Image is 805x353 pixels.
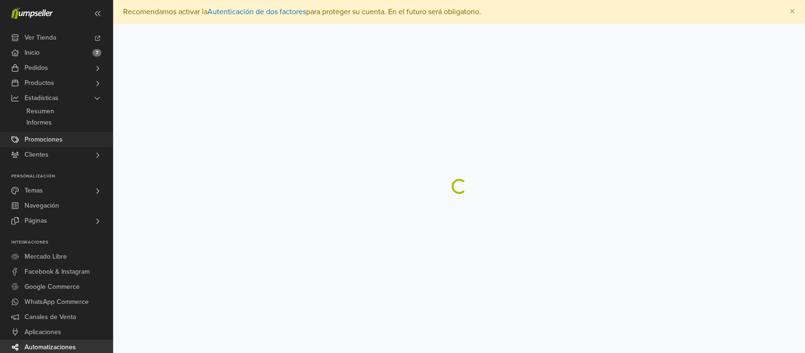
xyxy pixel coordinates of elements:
span: Inicio [25,45,40,60]
span: Mercado Libre [25,249,67,264]
span: Facebook & Instagram [25,264,90,279]
span: Pedidos [25,60,48,76]
p: Personalización [11,174,113,179]
span: Temas [25,183,43,198]
span: Promociones [25,132,63,147]
button: Close [780,0,805,23]
span: Informes [26,117,52,128]
span: WhatsApp Commerce [25,294,89,310]
span: Aplicaciones [25,325,61,340]
p: Integraciones [11,240,113,245]
span: Navegación [25,198,59,213]
span: Productos [25,76,54,91]
span: Ver Tienda [25,30,56,45]
span: 7 [92,49,101,57]
span: Estadísticas [25,91,58,106]
span: × [789,5,795,18]
span: Páginas [25,213,47,228]
span: Clientes [25,147,49,162]
span: Canales de Venta [25,310,76,325]
span: Resumen [26,106,54,117]
span: Google Commerce [25,279,80,294]
a: Autenticación de dos factores [207,7,306,17]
